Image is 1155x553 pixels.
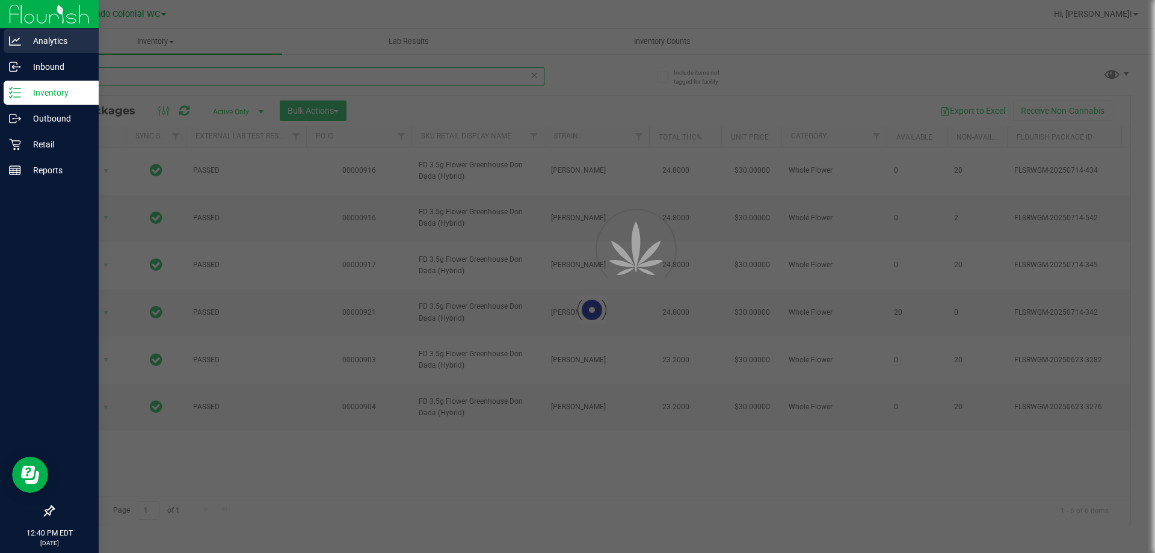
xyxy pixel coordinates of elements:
[21,163,93,178] p: Reports
[21,34,93,48] p: Analytics
[9,113,21,125] inline-svg: Outbound
[9,61,21,73] inline-svg: Inbound
[9,138,21,150] inline-svg: Retail
[21,111,93,126] p: Outbound
[5,539,93,548] p: [DATE]
[21,137,93,152] p: Retail
[21,85,93,100] p: Inventory
[5,528,93,539] p: 12:40 PM EDT
[21,60,93,74] p: Inbound
[12,457,48,493] iframe: Resource center
[9,35,21,47] inline-svg: Analytics
[9,87,21,99] inline-svg: Inventory
[9,164,21,176] inline-svg: Reports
